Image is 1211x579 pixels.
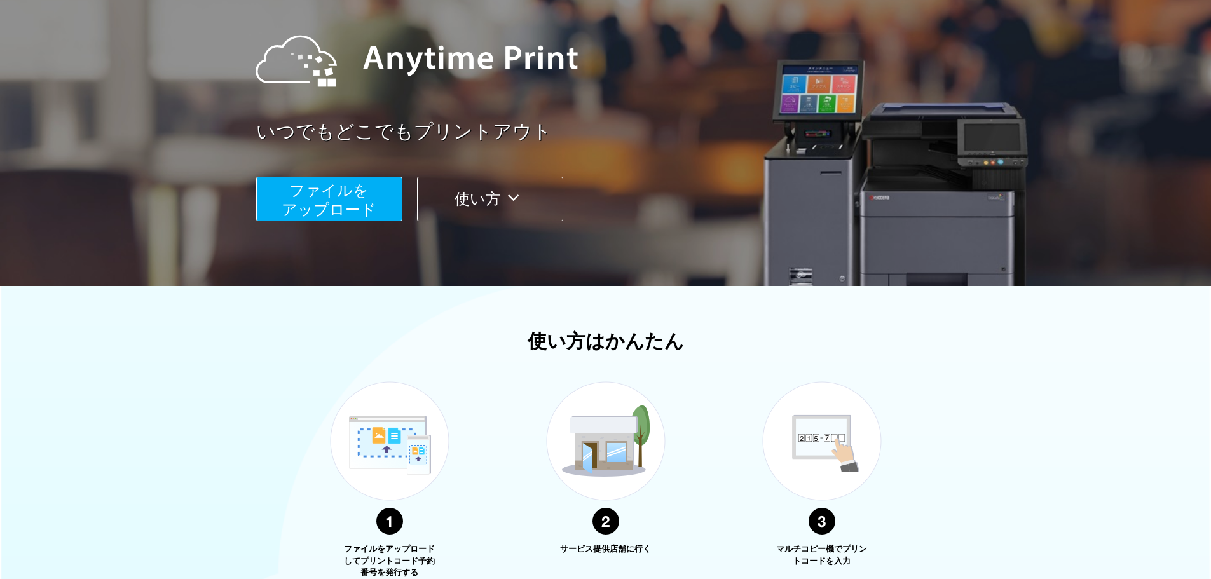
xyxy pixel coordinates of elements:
span: ファイルを ​​アップロード [282,182,376,218]
button: 使い方 [417,177,563,221]
p: ファイルをアップロードしてプリントコード予約番号を発行する [342,543,437,579]
p: サービス提供店舗に行く [558,543,653,555]
button: ファイルを​​アップロード [256,177,402,221]
a: いつでもどこでもプリントアウト [256,118,987,146]
p: マルチコピー機でプリントコードを入力 [774,543,870,567]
